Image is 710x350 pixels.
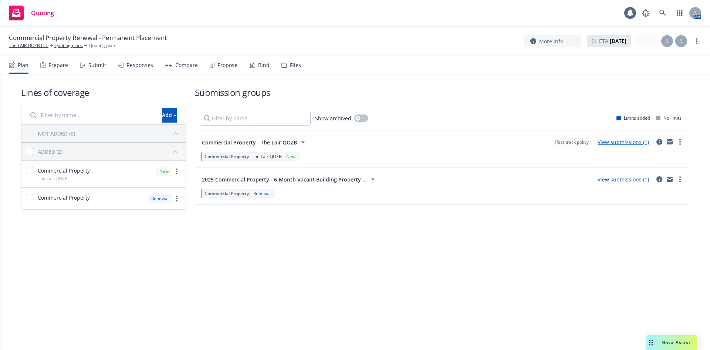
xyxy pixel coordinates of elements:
a: The LAIR QOZB LLC [9,42,48,49]
button: Nova Assist [646,335,697,350]
div: Renewal [252,190,272,197]
span: Quoting [31,10,54,16]
span: More info... [539,37,568,45]
a: mail [665,137,674,146]
a: Report a Bug [638,6,653,20]
a: View submissions (1) [598,139,649,146]
a: Quoting plans [54,42,83,49]
span: Commercial Property [204,153,249,160]
span: 2025 Commercial Property - 6-Month Vacant Building Property ... [202,176,367,183]
div: Limits added [616,115,650,121]
span: 1 fast track policy [554,139,589,146]
div: New [285,153,297,160]
span: Commercial Property [38,167,90,174]
span: Commercial Property Renewal - Permanent Placement [9,33,167,42]
span: Commercial Property - The Lair QOZB [202,139,297,146]
input: Filter by name... [26,108,158,123]
span: Commercial Property [204,190,249,197]
div: Files [290,62,301,68]
a: mail [665,175,674,184]
span: The Lair QOZB [252,153,282,160]
a: View submissions (1) [598,176,649,183]
a: more [676,137,684,146]
div: NOT ADDED (0) [38,130,75,137]
a: more [676,175,684,184]
div: Prepare [48,62,68,68]
span: Quoting plan [89,42,115,49]
span: Commercial Property [38,194,90,201]
div: Drag to move [646,335,656,350]
button: NOT ADDED (0) [38,127,181,139]
button: Add [162,108,177,123]
span: ETA : [599,37,626,45]
div: ADDED (2) [38,148,62,156]
a: Quoting [6,3,57,23]
strong: [DATE] [610,37,626,44]
div: Compare [175,62,198,68]
a: circleInformation [655,137,664,146]
div: Bind [258,62,270,68]
a: more [172,167,181,176]
h1: Submission groups [195,86,689,99]
div: Propose [217,62,237,68]
div: New [156,167,172,176]
a: Search [655,6,670,20]
button: 2025 Commercial Property - 6-Month Vacant Building Property ... [200,172,379,187]
div: Submit [88,62,106,68]
h1: Lines of coverage [21,86,186,99]
a: more [692,37,701,46]
button: Commercial Property - The Lair QOZB [200,135,310,150]
input: Filter by name... [200,111,311,126]
div: Renewal [148,194,172,203]
a: Switch app [672,6,687,20]
div: No limits [656,115,682,121]
button: ADDED (2) [38,146,181,157]
span: Nova Assist [662,339,691,346]
span: The Lair QOZB [38,175,68,181]
button: More info... [524,35,581,47]
span: Show archived [315,114,351,122]
a: more [172,194,181,203]
a: circleInformation [655,175,664,184]
div: Plan [18,62,28,68]
div: Responses [126,62,153,68]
